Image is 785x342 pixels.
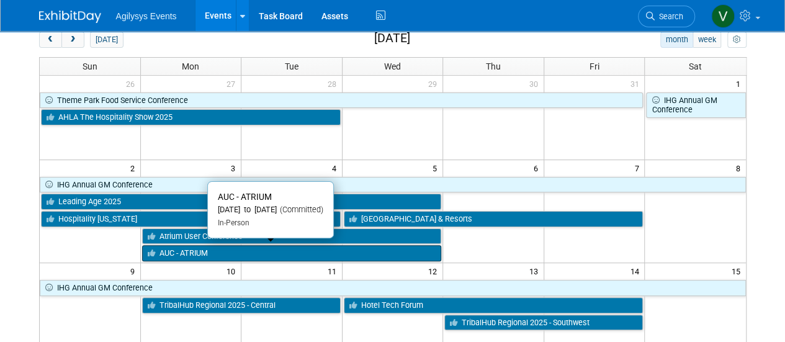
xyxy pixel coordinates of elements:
button: myCustomButton [727,32,746,48]
span: 8 [735,160,746,176]
span: 31 [629,76,644,91]
span: Wed [384,61,401,71]
h2: [DATE] [374,32,410,45]
a: TribalHub Regional 2025 - Central [142,297,341,313]
span: 4 [331,160,342,176]
span: 10 [225,263,241,279]
span: 9 [129,263,140,279]
img: ExhibitDay [39,11,101,23]
span: In-Person [218,218,249,227]
span: Sat [689,61,702,71]
span: Sun [83,61,97,71]
span: 30 [528,76,544,91]
span: Search [655,12,683,21]
a: Theme Park Food Service Conference [40,92,644,109]
span: 5 [431,160,442,176]
span: 12 [427,263,442,279]
span: 3 [230,160,241,176]
span: 11 [326,263,342,279]
span: 13 [528,263,544,279]
a: Hotel Tech Forum [344,297,644,313]
button: next [61,32,84,48]
a: IHG Annual GM Conference [40,280,746,296]
span: 7 [633,160,644,176]
a: Leading Age 2025 [41,194,442,210]
button: month [660,32,693,48]
a: TribalHub Regional 2025 - Southwest [444,315,643,331]
button: week [693,32,721,48]
a: AHLA The Hospitality Show 2025 [41,109,341,125]
span: 14 [629,263,644,279]
span: 28 [326,76,342,91]
a: Hospitality [US_STATE] [41,211,341,227]
button: prev [39,32,62,48]
a: Atrium User Conference [142,228,442,245]
span: Tue [285,61,298,71]
img: Vaitiare Munoz [711,4,735,28]
span: 26 [125,76,140,91]
span: 27 [225,76,241,91]
span: Fri [590,61,599,71]
span: 6 [532,160,544,176]
span: 15 [730,263,746,279]
a: Search [638,6,695,27]
span: (Committed) [277,205,323,214]
div: [DATE] to [DATE] [218,205,323,215]
span: Agilysys Events [116,11,177,21]
a: AUC - ATRIUM [142,245,442,261]
span: AUC - ATRIUM [218,192,272,202]
i: Personalize Calendar [733,36,741,44]
span: Thu [486,61,501,71]
span: 2 [129,160,140,176]
span: 29 [427,76,442,91]
a: IHG Annual GM Conference [646,92,745,118]
a: IHG Annual GM Conference [40,177,746,193]
span: Mon [182,61,199,71]
a: [GEOGRAPHIC_DATA] & Resorts [344,211,644,227]
span: 1 [735,76,746,91]
button: [DATE] [90,32,123,48]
